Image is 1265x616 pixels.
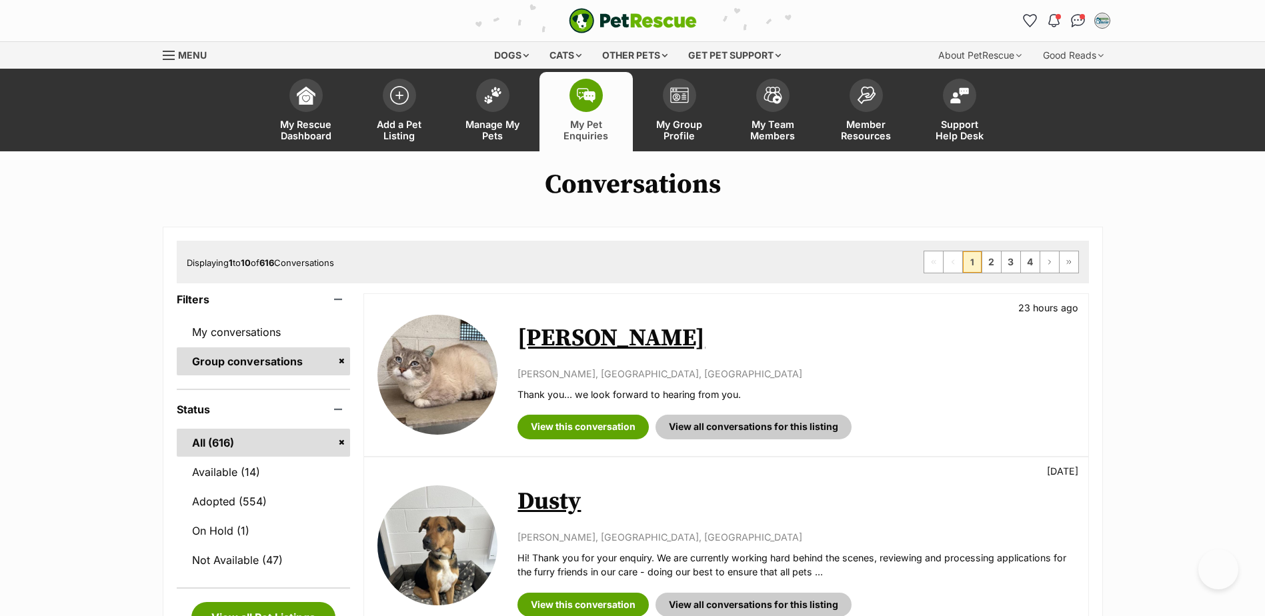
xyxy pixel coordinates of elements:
[229,257,233,268] strong: 1
[982,251,1001,273] a: Page 2
[446,72,539,151] a: Manage My Pets
[483,87,502,104] img: manage-my-pets-icon-02211641906a0b7f246fdf0571729dbe1e7629f14944591b6c1af311fb30b64b.svg
[276,119,336,141] span: My Rescue Dashboard
[1020,10,1113,31] ul: Account quick links
[924,251,943,273] span: First page
[297,86,315,105] img: dashboard-icon-eb2f2d2d3e046f16d808141f083e7271f6b2e854fb5c12c21221c1fb7104beca.svg
[1060,251,1078,273] a: Last page
[556,119,616,141] span: My Pet Enquiries
[913,72,1006,151] a: Support Help Desk
[259,257,274,268] strong: 616
[577,88,595,103] img: pet-enquiries-icon-7e3ad2cf08bfb03b45e93fb7055b45f3efa6380592205ae92323e6603595dc1f.svg
[656,415,852,439] a: View all conversations for this listing
[241,257,251,268] strong: 10
[463,119,523,141] span: Manage My Pets
[517,415,649,439] a: View this conversation
[1048,14,1059,27] img: notifications-46538b983faf8c2785f20acdc204bb7945ddae34d4c08c2a6579f10ce5e182be.svg
[177,546,351,574] a: Not Available (47)
[517,551,1074,579] p: Hi! Thank you for your enquiry. We are currently working hard behind the scenes, reviewing and pr...
[177,403,351,415] header: Status
[924,251,1079,273] nav: Pagination
[650,119,710,141] span: My Group Profile
[259,72,353,151] a: My Rescue Dashboard
[177,318,351,346] a: My conversations
[569,8,697,33] a: PetRescue
[569,8,697,33] img: logo-e224e6f780fb5917bec1dbf3a21bbac754714ae5b6737aabdf751b685950b380.svg
[1096,14,1109,27] img: Matisse profile pic
[820,72,913,151] a: Member Resources
[944,251,962,273] span: Previous page
[929,42,1031,69] div: About PetRescue
[177,347,351,375] a: Group conversations
[377,485,497,605] img: Dusty
[177,458,351,486] a: Available (14)
[743,119,803,141] span: My Team Members
[178,49,207,61] span: Menu
[163,42,216,66] a: Menu
[377,315,497,435] img: Stewart
[1021,251,1040,273] a: Page 4
[177,487,351,515] a: Adopted (554)
[1071,14,1085,27] img: chat-41dd97257d64d25036548639549fe6c8038ab92f7586957e7f3b1b290dea8141.svg
[517,387,1074,401] p: Thank you... we look forward to hearing from you.
[1002,251,1020,273] a: Page 3
[1044,10,1065,31] button: Notifications
[517,530,1074,544] p: [PERSON_NAME], [GEOGRAPHIC_DATA], [GEOGRAPHIC_DATA]
[369,119,429,141] span: Add a Pet Listing
[726,72,820,151] a: My Team Members
[1034,42,1113,69] div: Good Reads
[485,42,538,69] div: Dogs
[517,487,581,517] a: Dusty
[390,86,409,105] img: add-pet-listing-icon-0afa8454b4691262ce3f59096e99ab1cd57d4a30225e0717b998d2c9b9846f56.svg
[1020,10,1041,31] a: Favourites
[177,517,351,545] a: On Hold (1)
[540,42,591,69] div: Cats
[857,86,876,104] img: member-resources-icon-8e73f808a243e03378d46382f2149f9095a855e16c252ad45f914b54edf8863c.svg
[633,72,726,151] a: My Group Profile
[950,87,969,103] img: help-desk-icon-fdf02630f3aa405de69fd3d07c3f3aa587a6932b1a1747fa1d2bba05be0121f9.svg
[836,119,896,141] span: Member Resources
[593,42,677,69] div: Other pets
[1018,301,1078,315] p: 23 hours ago
[930,119,990,141] span: Support Help Desk
[1068,10,1089,31] a: Conversations
[1047,464,1078,478] p: [DATE]
[517,367,1074,381] p: [PERSON_NAME], [GEOGRAPHIC_DATA], [GEOGRAPHIC_DATA]
[353,72,446,151] a: Add a Pet Listing
[963,251,982,273] span: Page 1
[670,87,689,103] img: group-profile-icon-3fa3cf56718a62981997c0bc7e787c4b2cf8bcc04b72c1350f741eb67cf2f40e.svg
[764,87,782,104] img: team-members-icon-5396bd8760b3fe7c0b43da4ab00e1e3bb1a5d9ba89233759b79545d2d3fc5d0d.svg
[679,42,790,69] div: Get pet support
[187,257,334,268] span: Displaying to of Conversations
[1092,10,1113,31] button: My account
[1198,549,1238,589] iframe: Help Scout Beacon - Open
[517,323,705,353] a: [PERSON_NAME]
[539,72,633,151] a: My Pet Enquiries
[177,293,351,305] header: Filters
[1040,251,1059,273] a: Next page
[177,429,351,457] a: All (616)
